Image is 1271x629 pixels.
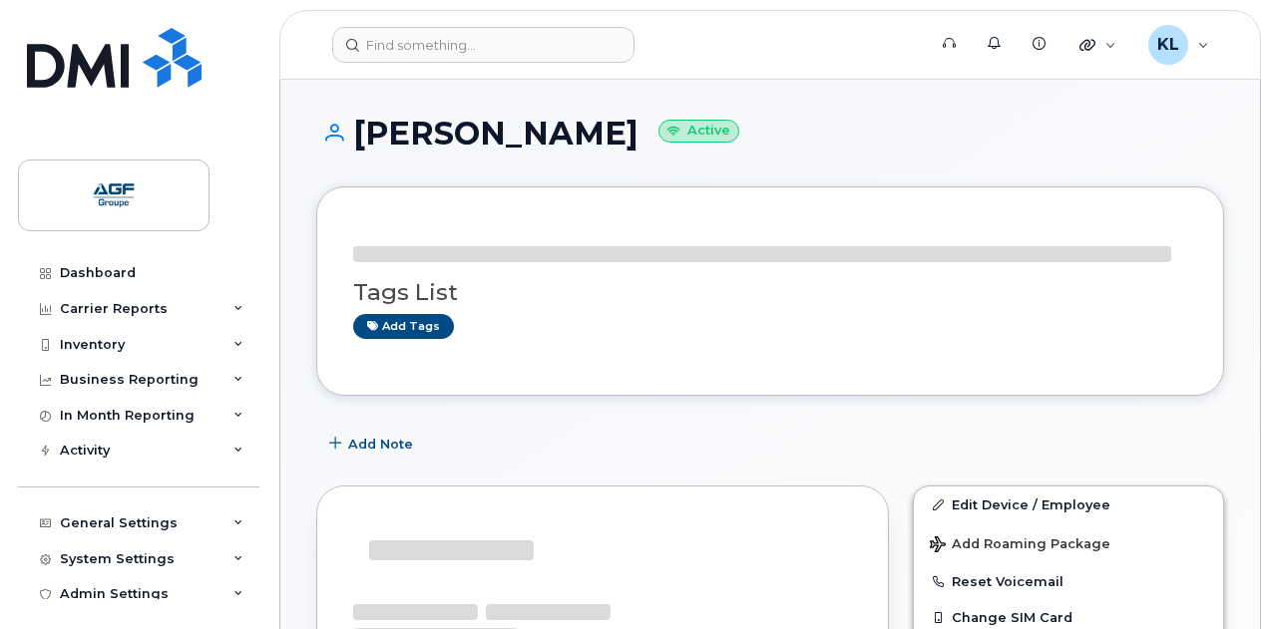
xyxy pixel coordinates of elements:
[658,120,739,143] small: Active
[353,314,454,339] a: Add tags
[914,486,1223,522] a: Edit Device / Employee
[914,563,1223,599] button: Reset Voicemail
[914,522,1223,563] button: Add Roaming Package
[316,426,430,462] button: Add Note
[353,280,1187,305] h3: Tags List
[348,435,413,454] span: Add Note
[930,536,1110,555] span: Add Roaming Package
[316,116,1224,151] h1: [PERSON_NAME]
